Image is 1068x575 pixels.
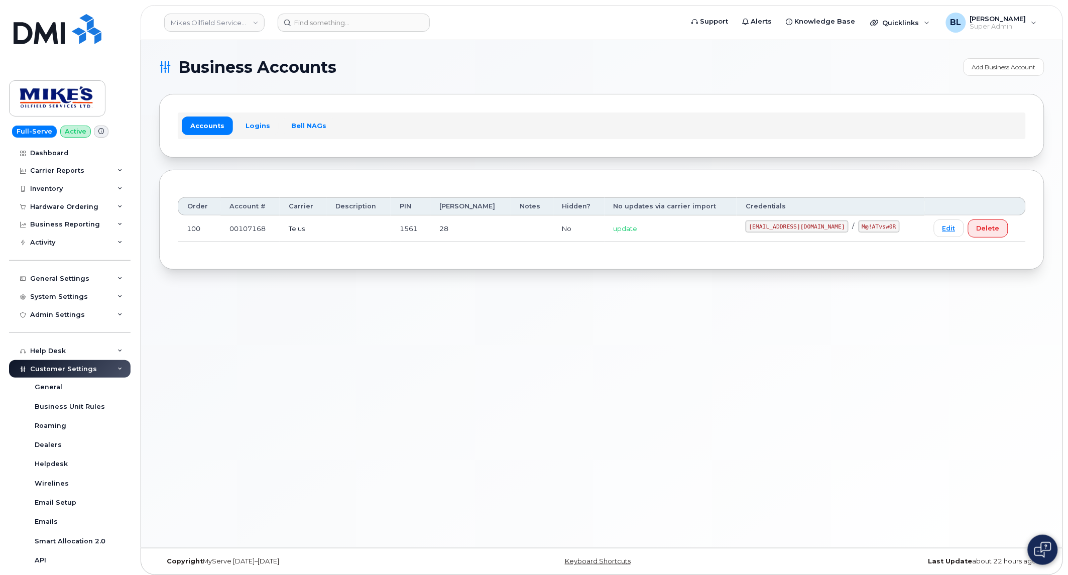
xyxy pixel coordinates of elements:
a: Accounts [182,117,233,135]
th: No updates via carrier import [605,197,737,215]
a: Add Business Account [964,58,1044,76]
td: 00107168 [220,215,280,242]
a: Edit [934,219,964,237]
th: Account # [220,197,280,215]
strong: Last Update [928,557,973,565]
div: about 22 hours ago [749,557,1044,565]
th: [PERSON_NAME] [430,197,511,215]
th: PIN [391,197,430,215]
td: 100 [178,215,220,242]
td: 1561 [391,215,430,242]
strong: Copyright [167,557,203,565]
a: Keyboard Shortcuts [565,557,631,565]
span: update [614,224,638,233]
td: No [553,215,605,242]
th: Description [326,197,391,215]
td: 28 [430,215,511,242]
th: Notes [511,197,553,215]
a: Logins [237,117,279,135]
div: MyServe [DATE]–[DATE] [159,557,454,565]
a: Bell NAGs [283,117,335,135]
button: Delete [968,219,1008,238]
span: Delete [977,223,1000,233]
th: Carrier [280,197,326,215]
span: / [853,222,855,230]
th: Credentials [737,197,925,215]
img: Open chat [1034,542,1051,558]
code: M@!ATvsw0R [859,220,900,233]
th: Order [178,197,220,215]
span: Business Accounts [178,60,336,75]
code: [EMAIL_ADDRESS][DOMAIN_NAME] [746,220,849,233]
td: Telus [280,215,326,242]
th: Hidden? [553,197,605,215]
